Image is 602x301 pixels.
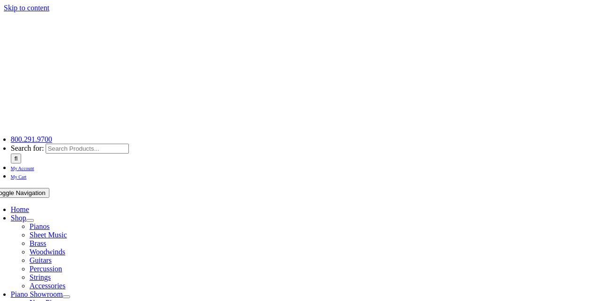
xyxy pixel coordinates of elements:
a: My Cart [11,172,27,180]
a: Woodwinds [30,248,65,256]
button: Open submenu of Piano Showroom [63,295,70,298]
a: Percussion [30,265,62,273]
a: Strings [30,273,51,281]
a: My Account [11,163,34,171]
input: Search Products... [46,144,129,154]
span: My Account [11,166,34,171]
a: Sheet Music [30,231,67,239]
span: My Cart [11,174,27,179]
a: 800.291.9700 [11,135,52,143]
a: Accessories [30,282,65,290]
button: Open submenu of Shop [26,219,34,222]
span: Search for: [11,144,44,152]
a: Skip to content [4,4,49,12]
a: Brass [30,239,47,247]
a: Home [11,205,29,213]
a: Piano Showroom [11,290,63,298]
input: Search [11,154,22,163]
a: Pianos [30,222,50,230]
a: Guitars [30,256,52,264]
a: Shop [11,214,26,222]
